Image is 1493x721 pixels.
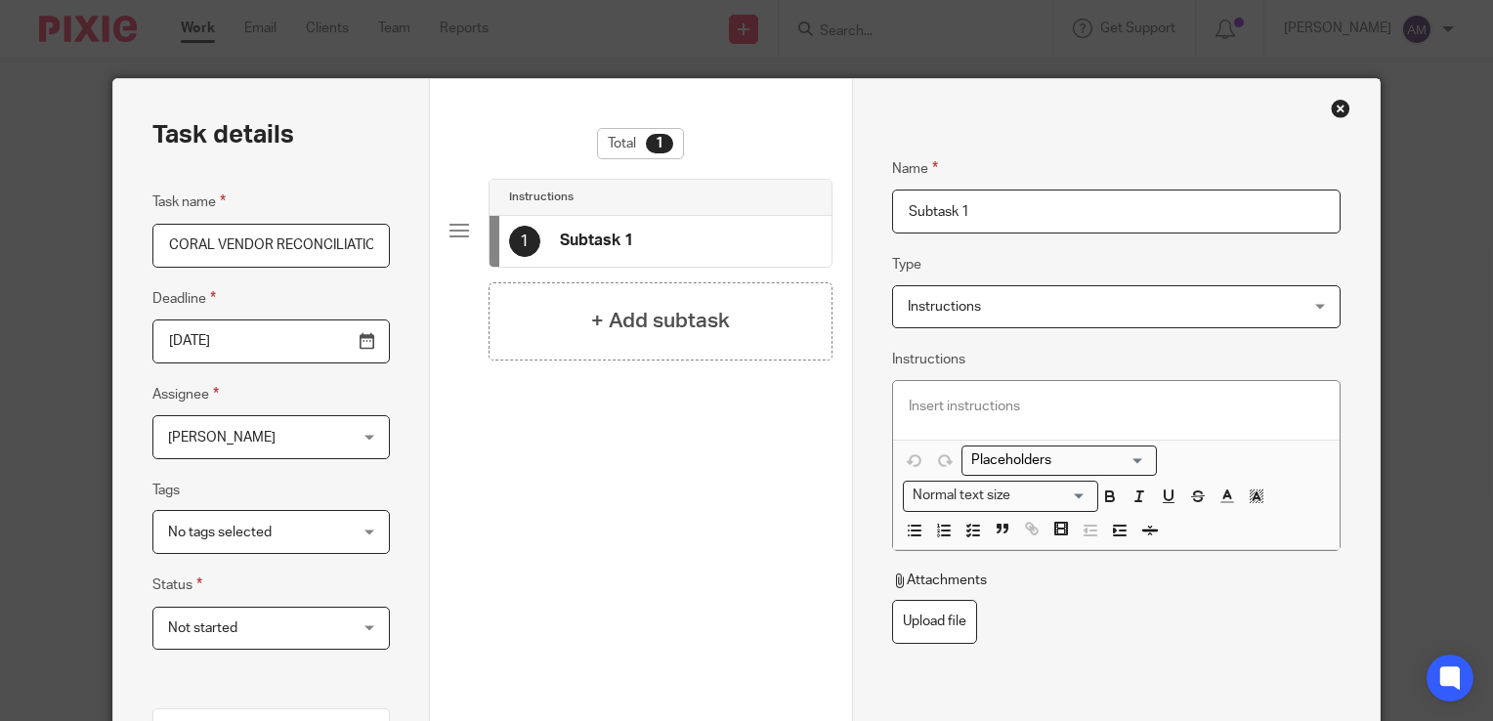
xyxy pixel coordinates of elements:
[892,157,938,180] label: Name
[903,481,1098,511] div: Search for option
[964,450,1145,471] input: Search for option
[908,300,981,314] span: Instructions
[1016,486,1087,506] input: Search for option
[152,383,219,405] label: Assignee
[892,255,921,275] label: Type
[152,319,390,363] input: Use the arrow keys to pick a date
[560,231,633,251] h4: Subtask 1
[961,445,1157,476] div: Search for option
[903,481,1098,511] div: Text styles
[961,445,1157,476] div: Placeholders
[597,128,684,159] div: Total
[168,431,276,445] span: [PERSON_NAME]
[509,190,574,205] h4: Instructions
[591,306,730,336] h4: + Add subtask
[908,486,1014,506] span: Normal text size
[509,226,540,257] div: 1
[892,571,987,590] p: Attachments
[168,526,272,539] span: No tags selected
[168,621,237,635] span: Not started
[152,573,202,596] label: Status
[892,600,977,644] label: Upload file
[152,118,294,151] h2: Task details
[1331,99,1350,118] div: Close this dialog window
[152,224,390,268] input: Task name
[152,481,180,500] label: Tags
[152,287,216,310] label: Deadline
[892,350,965,369] label: Instructions
[152,191,226,213] label: Task name
[646,134,673,153] div: 1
